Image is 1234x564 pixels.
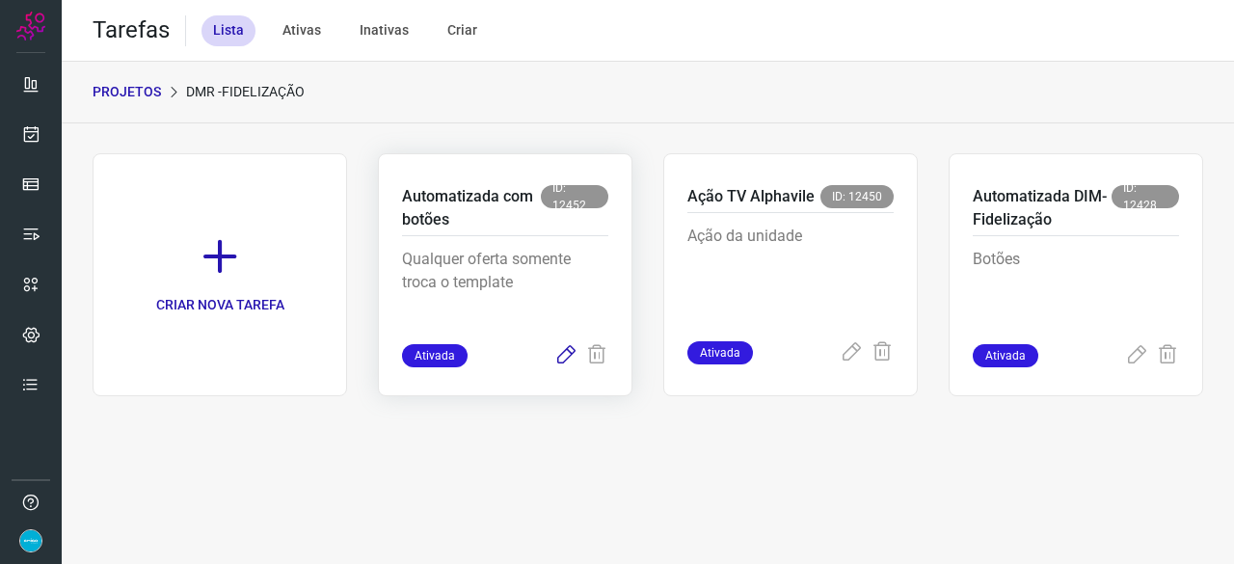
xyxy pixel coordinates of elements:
span: ID: 12450 [820,185,894,208]
p: Automatizada com botões [402,185,541,231]
span: ID: 12428 [1112,185,1179,208]
p: PROJETOS [93,82,161,102]
div: Lista [201,15,255,46]
span: Ativada [402,344,468,367]
a: CRIAR NOVA TAREFA [93,153,347,396]
h2: Tarefas [93,16,170,44]
img: Logo [16,12,45,40]
p: Automatizada DIM- Fidelização [973,185,1112,231]
img: 4352b08165ebb499c4ac5b335522ff74.png [19,529,42,552]
p: CRIAR NOVA TAREFA [156,295,284,315]
span: Ativada [687,341,753,364]
div: Inativas [348,15,420,46]
div: Criar [436,15,489,46]
p: Ação da unidade [687,225,894,321]
p: Ação TV Alphavile [687,185,815,208]
p: Qualquer oferta somente troca o template [402,248,608,344]
p: DMR -Fidelização [186,82,305,102]
div: Ativas [271,15,333,46]
span: ID: 12452 [541,185,608,208]
span: Ativada [973,344,1038,367]
p: Botões [973,248,1179,344]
